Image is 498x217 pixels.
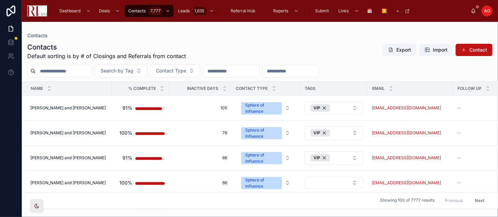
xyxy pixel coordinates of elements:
[304,177,364,189] a: Select Button
[305,101,363,115] button: Select Button
[245,152,278,164] div: Sphere of Influence
[433,46,448,53] span: Import
[245,102,278,114] div: Sphere of Influence
[304,126,364,140] a: Select Button
[372,180,441,186] a: [EMAIL_ADDRESS][DOMAIN_NAME]
[27,5,47,16] img: App logo
[380,198,435,203] span: Showing 100 of 7777 results
[235,123,296,143] a: Select Button
[372,155,449,161] a: [EMAIL_ADDRESS][DOMAIN_NAME]
[120,176,133,190] div: 100%
[30,155,106,161] span: [PERSON_NAME] and [PERSON_NAME]
[30,130,106,136] span: [PERSON_NAME] and [PERSON_NAME]
[148,7,163,15] div: 7,777
[53,3,471,18] div: scrollable content
[30,105,106,111] span: [PERSON_NAME] and [PERSON_NAME]
[339,8,349,14] span: Links
[316,8,329,14] span: Submit
[96,5,123,17] a: Deals
[156,67,186,74] span: Contact Type
[173,130,227,136] a: 76
[178,8,190,14] span: Leads
[236,149,296,167] button: Select Button
[305,126,363,140] button: Select Button
[470,195,489,206] button: Next
[236,174,296,192] button: Select Button
[372,130,449,136] a: [EMAIL_ADDRESS][DOMAIN_NAME]
[125,5,174,17] a: Contacts7,777
[173,155,227,161] a: 66
[305,86,316,91] span: Tags
[116,176,165,190] a: 100%
[235,173,296,192] a: Select Button
[30,180,107,186] a: [PERSON_NAME] and [PERSON_NAME]
[30,130,107,136] a: [PERSON_NAME] and [PERSON_NAME]
[313,155,320,161] span: VIP
[187,86,218,91] span: Inactive Days
[313,105,320,111] span: VIP
[372,86,385,91] span: Email
[457,155,461,161] span: --
[383,44,416,56] button: Export
[59,8,80,14] span: Dashboard
[305,151,363,165] button: Select Button
[379,5,392,17] a: ▶️
[116,101,165,115] a: 91%
[335,5,363,17] a: Links
[372,130,441,136] a: [EMAIL_ADDRESS][DOMAIN_NAME]
[27,32,48,39] a: Contacts
[123,151,133,165] div: 91%
[30,105,107,111] a: [PERSON_NAME] and [PERSON_NAME]
[457,130,461,136] span: --
[31,86,43,91] span: Name
[372,180,449,186] a: [EMAIL_ADDRESS][DOMAIN_NAME]
[30,155,107,161] a: [PERSON_NAME] and [PERSON_NAME]
[270,5,302,17] a: Reports
[236,86,268,91] span: Contact Type
[231,8,255,14] span: Referral Hub
[30,180,106,186] span: [PERSON_NAME] and [PERSON_NAME]
[313,130,320,136] span: VIP
[304,101,364,115] a: Select Button
[310,154,330,162] button: Unselect 43
[120,126,133,140] div: 100%
[304,151,364,165] a: Select Button
[128,8,146,14] span: Contacts
[367,8,372,14] span: 📅
[372,105,449,111] a: [EMAIL_ADDRESS][DOMAIN_NAME]
[372,105,441,111] a: [EMAIL_ADDRESS][DOMAIN_NAME]
[245,127,278,139] div: Sphere of Influence
[372,155,441,161] a: [EMAIL_ADDRESS][DOMAIN_NAME]
[173,105,227,111] a: 105
[245,177,278,189] div: Sphere of Influence
[116,151,165,165] a: 91%
[150,64,200,77] button: Select Button
[457,105,461,111] span: --
[236,124,296,142] button: Select Button
[128,86,156,91] span: % Complete
[228,5,260,17] a: Referral Hub
[457,86,482,91] span: Follow Up
[173,180,227,186] a: 66
[305,177,363,189] button: Select Button
[123,101,133,115] div: 91%
[274,8,289,14] span: Reports
[310,129,330,137] button: Unselect 43
[27,52,186,60] span: Default sorting is by # of Closings and Referrals from contact
[310,104,330,112] button: Unselect 43
[393,5,413,17] a: +
[457,180,461,186] span: --
[456,44,493,56] a: Contact
[175,5,218,17] a: Leads1,635
[364,5,377,17] a: 📅
[382,8,387,14] span: ▶️
[193,7,207,15] div: 1,635
[27,42,186,52] h1: Contacts
[312,5,334,17] a: Submit
[419,44,453,56] button: Import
